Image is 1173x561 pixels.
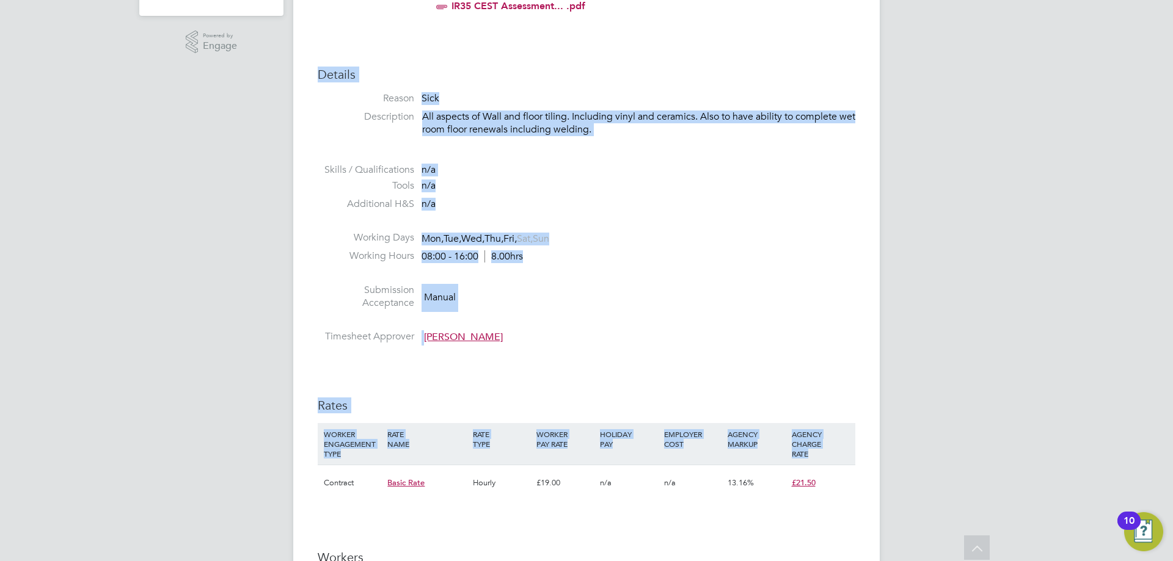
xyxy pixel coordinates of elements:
[1124,521,1135,537] div: 10
[600,477,612,488] span: n/a
[318,110,414,123] label: Description
[318,164,414,176] label: Skills / Qualifications
[318,250,414,262] label: Working Hours
[318,284,414,309] label: Submission Acceptance
[1124,512,1163,551] button: Open Resource Center, 10 new notifications
[318,92,414,105] label: Reason
[470,423,533,455] div: RATE TYPE
[422,250,523,263] div: 08:00 - 16:00
[318,67,855,82] h3: Details
[203,41,237,51] span: Engage
[422,233,444,245] span: Mon,
[318,231,414,244] label: Working Days
[533,465,597,501] div: £19.00
[422,92,439,104] span: Sick
[318,397,855,413] h3: Rates
[725,423,788,455] div: AGENCY MARKUP
[422,110,855,136] p: All aspects of Wall and floor tiling. Including vinyl and ceramics. Also to have ability to compl...
[186,31,238,54] a: Powered byEngage
[318,198,414,211] label: Additional H&S
[318,330,414,343] label: Timesheet Approver
[203,31,237,41] span: Powered by
[533,233,549,245] span: Sun
[387,477,425,488] span: Basic Rate
[318,179,414,192] label: Tools
[728,477,754,488] span: 13.16%
[422,164,436,176] span: n/a
[789,423,852,465] div: AGENCY CHARGE RATE
[664,477,676,488] span: n/a
[321,423,384,465] div: WORKER ENGAGEMENT TYPE
[484,233,503,245] span: Thu,
[661,423,725,455] div: EMPLOYER COST
[424,291,456,303] span: Manual
[461,233,484,245] span: Wed,
[503,233,517,245] span: Fri,
[384,423,469,455] div: RATE NAME
[422,198,436,210] span: n/a
[484,250,523,262] span: 8.00hrs
[444,233,461,245] span: Tue,
[321,465,384,501] div: Contract
[422,179,436,192] span: n/a
[792,477,816,488] span: £21.50
[424,331,503,343] span: [PERSON_NAME]
[597,423,660,455] div: HOLIDAY PAY
[533,423,597,455] div: WORKER PAY RATE
[517,233,533,245] span: Sat,
[470,465,533,501] div: Hourly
